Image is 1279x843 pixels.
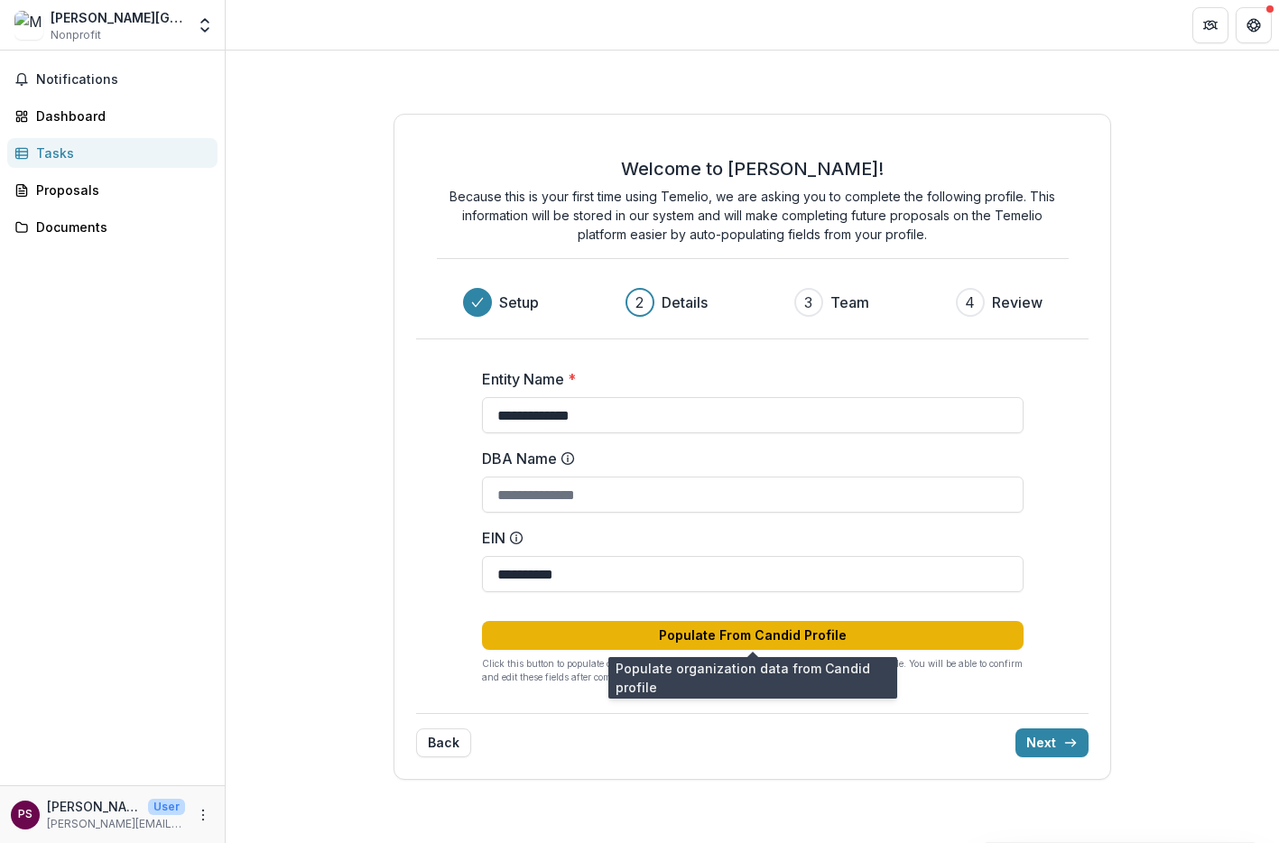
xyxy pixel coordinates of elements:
h2: Welcome to [PERSON_NAME]! [621,158,884,180]
h3: Review [992,292,1043,313]
button: Next [1015,728,1089,757]
div: 3 [804,292,812,313]
button: More [192,804,214,826]
label: DBA Name [482,448,1013,469]
p: [PERSON_NAME] [47,797,141,816]
button: Get Help [1236,7,1272,43]
div: 2 [635,292,644,313]
h3: Team [830,292,869,313]
div: Progress [463,288,1043,317]
p: User [148,799,185,815]
button: Notifications [7,65,218,94]
div: Dashboard [36,107,203,125]
button: Open entity switcher [192,7,218,43]
div: Documents [36,218,203,236]
a: Documents [7,212,218,242]
img: Mary V. Bordeaux [14,11,43,40]
div: Proposals [36,181,203,199]
span: Nonprofit [51,27,101,43]
h3: Details [662,292,708,313]
p: [PERSON_NAME][EMAIL_ADDRESS][DOMAIN_NAME] [47,816,185,832]
button: Populate From Candid Profile [482,621,1024,650]
label: Entity Name [482,368,1013,390]
label: EIN [482,527,1013,549]
span: Notifications [36,72,210,88]
div: 4 [965,292,975,313]
a: Tasks [7,138,218,168]
button: Partners [1192,7,1228,43]
div: Peter Strong [18,809,32,820]
a: Proposals [7,175,218,205]
a: Dashboard [7,101,218,131]
p: Because this is your first time using Temelio, we are asking you to complete the following profil... [437,187,1069,244]
h3: Setup [499,292,539,313]
p: Click this button to populate core profile fields in [GEOGRAPHIC_DATA] from your Candid profile. ... [482,657,1024,684]
button: Back [416,728,471,757]
div: Tasks [36,144,203,162]
div: [PERSON_NAME][GEOGRAPHIC_DATA] [51,8,185,27]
